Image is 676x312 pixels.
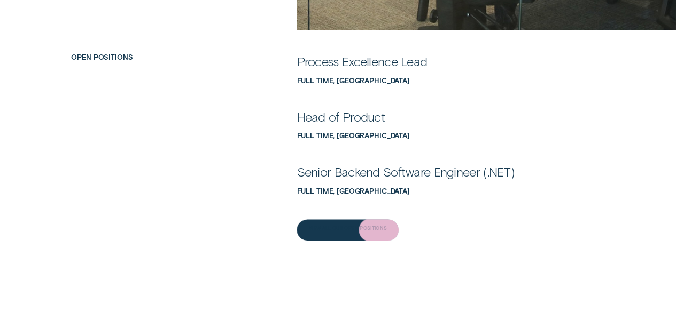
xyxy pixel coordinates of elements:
[297,117,604,140] a: Head of ProductFull Time, Sydney
[297,164,514,180] div: Senior Backend Software Engineer (.NET)
[297,219,399,241] a: View All Our Open Positions
[297,61,604,85] a: Process Excellence LeadFull Time, Sydney
[297,77,604,85] div: Full Time, Sydney
[297,187,604,195] div: Full Time, Sydney
[297,109,384,125] div: Head of Product
[297,132,604,140] div: Full Time, Sydney
[309,226,387,230] div: View All Our Open Positions
[67,53,248,61] h2: Open Positions
[297,53,427,69] div: Process Excellence Lead
[297,172,604,195] a: Senior Backend Software Engineer (.NET)Full Time, Sydney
